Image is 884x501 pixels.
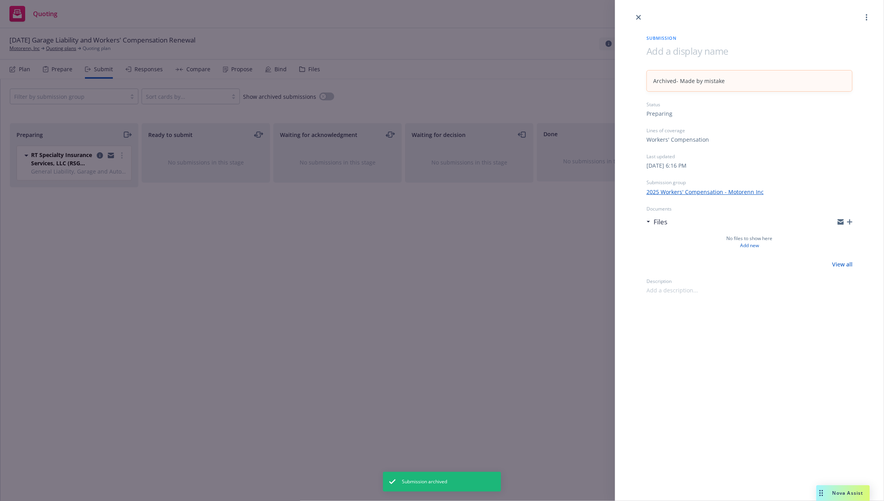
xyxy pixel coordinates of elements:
span: Submission archived [402,478,447,485]
div: Lines of coverage [646,127,853,134]
div: Files [646,217,667,227]
div: Archived - Made by mistake [653,77,846,85]
div: Drag to move [816,485,826,501]
a: Add new [740,242,759,249]
span: No files to show here [727,235,773,242]
div: Documents [646,205,853,212]
div: Submission group [646,179,853,186]
div: [DATE] 6:16 PM [646,161,687,170]
a: close [634,13,643,22]
div: Last updated [646,153,853,160]
a: View all [832,260,853,268]
div: Description [646,278,853,285]
div: Preparing [646,109,672,118]
button: Nova Assist [816,485,870,501]
h3: Files [654,217,667,227]
a: more [862,13,871,22]
a: 2025 Workers' Compensation - Motorenn Inc [646,188,764,196]
div: Workers' Compensation [646,135,709,144]
div: Status [646,101,853,108]
span: Submission [646,35,853,41]
span: Nova Assist [832,490,864,496]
